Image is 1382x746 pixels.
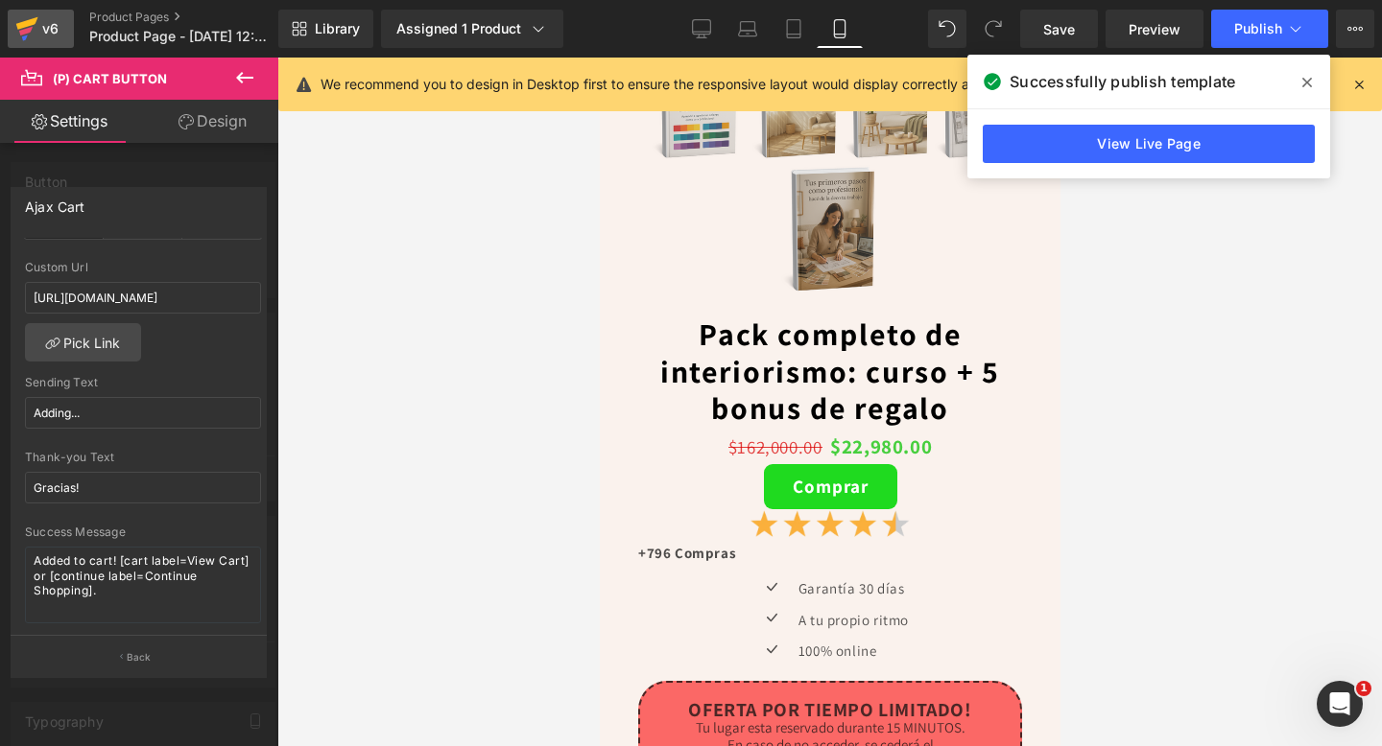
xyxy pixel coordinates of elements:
div: Ajax Cart [25,188,85,215]
button: Publish [1211,10,1328,48]
div: Thank-you Text [25,451,261,464]
div: Success Message [25,525,261,539]
button: Undo [928,10,966,48]
p: Back [127,650,152,664]
button: More [1336,10,1374,48]
p: We recommend you to design in Desktop first to ensure the responsive layout would display correct... [321,74,1199,95]
button: Redo [974,10,1013,48]
a: Laptop [725,10,771,48]
span: Successfully publish template [1010,70,1235,93]
span: Preview [1129,19,1180,39]
span: (P) Cart Button [53,71,167,86]
a: Design [143,100,282,143]
div: Custom Url [25,261,261,274]
div: v6 [38,16,62,41]
iframe: Intercom live chat [1317,681,1363,727]
button: Back [11,635,267,678]
span: Library [315,20,360,37]
span: Product Page - [DATE] 12:33:29 [89,29,274,44]
a: Tablet [771,10,817,48]
div: Sending Text [25,376,261,389]
span: 1 [1356,681,1371,696]
a: Mobile [817,10,863,48]
a: View Live Page [983,125,1315,163]
a: Desktop [679,10,725,48]
a: New Library [278,10,373,48]
div: Assigned 1 Product [396,19,548,38]
a: Pick Link [25,323,141,361]
span: Publish [1234,21,1282,36]
a: v6 [8,10,74,48]
a: Preview [1106,10,1203,48]
span: Save [1043,19,1075,39]
a: Product Pages [89,10,310,25]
